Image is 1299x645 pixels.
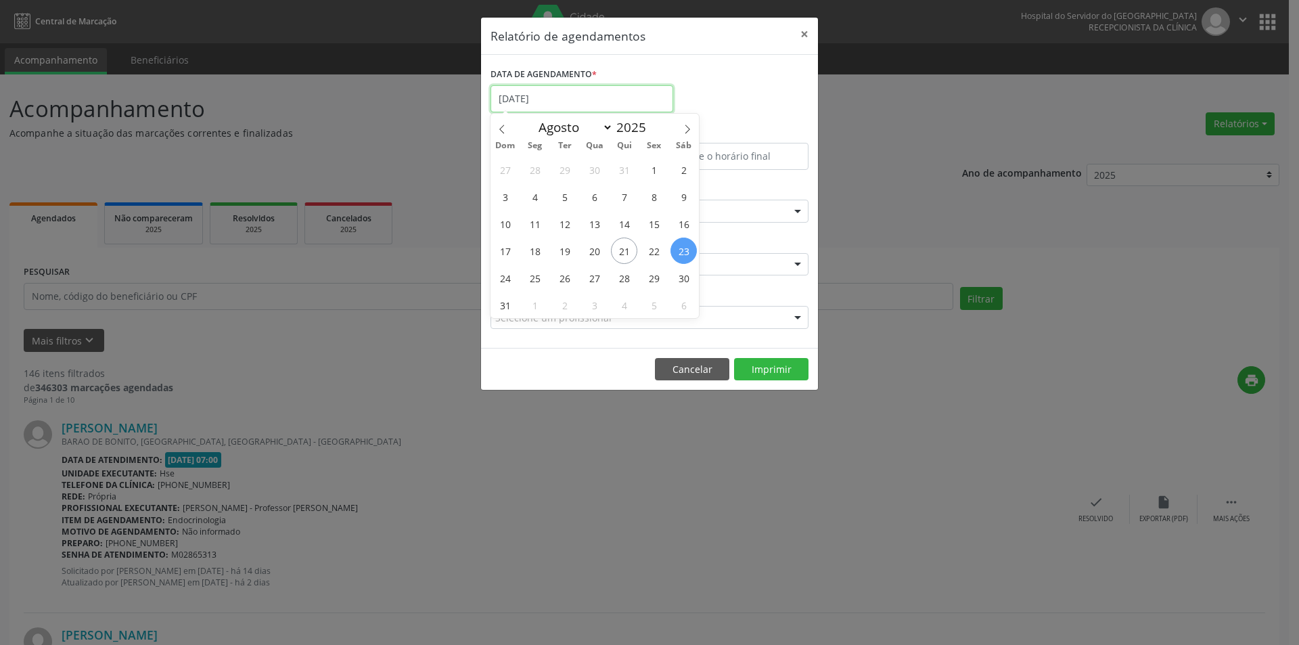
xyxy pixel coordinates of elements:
span: Setembro 1, 2025 [522,292,548,318]
span: Selecione um profissional [495,311,612,325]
span: Agosto 6, 2025 [581,183,608,210]
h5: Relatório de agendamentos [491,27,645,45]
span: Agosto 4, 2025 [522,183,548,210]
span: Julho 29, 2025 [551,156,578,183]
span: Agosto 14, 2025 [611,210,637,237]
span: Setembro 2, 2025 [551,292,578,318]
span: Agosto 5, 2025 [551,183,578,210]
span: Agosto 20, 2025 [581,238,608,264]
span: Julho 28, 2025 [522,156,548,183]
span: Agosto 29, 2025 [641,265,667,291]
span: Agosto 23, 2025 [670,238,697,264]
span: Setembro 5, 2025 [641,292,667,318]
span: Agosto 19, 2025 [551,238,578,264]
span: Agosto 30, 2025 [670,265,697,291]
span: Agosto 8, 2025 [641,183,667,210]
span: Sex [639,141,669,150]
span: Agosto 26, 2025 [551,265,578,291]
span: Julho 27, 2025 [492,156,518,183]
span: Qui [610,141,639,150]
span: Setembro 6, 2025 [670,292,697,318]
input: Selecione o horário final [653,143,808,170]
span: Agosto 15, 2025 [641,210,667,237]
span: Agosto 27, 2025 [581,265,608,291]
button: Cancelar [655,358,729,381]
label: DATA DE AGENDAMENTO [491,64,597,85]
span: Seg [520,141,550,150]
span: Agosto 1, 2025 [641,156,667,183]
button: Close [791,18,818,51]
span: Agosto 18, 2025 [522,238,548,264]
span: Agosto 22, 2025 [641,238,667,264]
span: Agosto 21, 2025 [611,238,637,264]
span: Agosto 11, 2025 [522,210,548,237]
span: Agosto 28, 2025 [611,265,637,291]
input: Selecione uma data ou intervalo [491,85,673,112]
span: Agosto 2, 2025 [670,156,697,183]
input: Year [613,118,658,136]
span: Sáb [669,141,699,150]
select: Month [532,118,613,137]
span: Agosto 13, 2025 [581,210,608,237]
span: Qua [580,141,610,150]
span: Julho 30, 2025 [581,156,608,183]
span: Setembro 4, 2025 [611,292,637,318]
span: Agosto 24, 2025 [492,265,518,291]
span: Agosto 31, 2025 [492,292,518,318]
span: Julho 31, 2025 [611,156,637,183]
span: Setembro 3, 2025 [581,292,608,318]
span: Agosto 16, 2025 [670,210,697,237]
span: Agosto 17, 2025 [492,238,518,264]
button: Imprimir [734,358,808,381]
label: ATÉ [653,122,808,143]
span: Agosto 7, 2025 [611,183,637,210]
span: Agosto 12, 2025 [551,210,578,237]
span: Agosto 25, 2025 [522,265,548,291]
span: Agosto 3, 2025 [492,183,518,210]
span: Dom [491,141,520,150]
span: Agosto 9, 2025 [670,183,697,210]
span: Ter [550,141,580,150]
span: Agosto 10, 2025 [492,210,518,237]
